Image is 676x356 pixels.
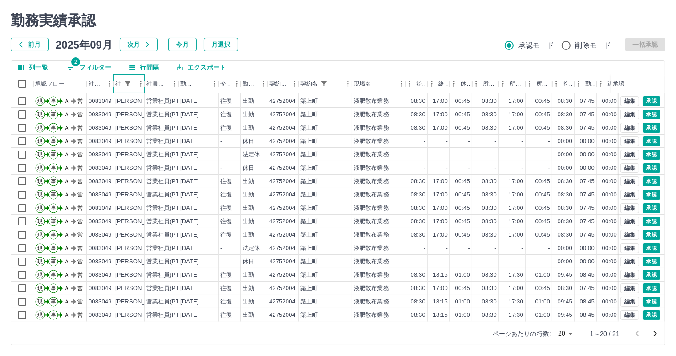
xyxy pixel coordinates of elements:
[87,74,113,93] div: 社員番号
[180,164,199,172] div: [DATE]
[64,192,69,198] text: Ａ
[37,178,43,184] text: 現
[643,150,660,160] button: 承認
[509,124,523,132] div: 17:00
[77,165,83,171] text: 営
[300,151,318,159] div: 築上町
[115,191,164,199] div: [PERSON_NAME]
[146,124,193,132] div: 営業社員(PT契約)
[499,74,526,93] div: 所定終業
[455,204,470,213] div: 00:45
[607,74,617,93] div: 遅刻等
[643,230,660,240] button: 承認
[89,74,103,93] div: 社員番号
[555,327,576,340] div: 20
[146,164,193,172] div: 営業社員(PT契約)
[411,191,425,199] div: 08:30
[115,151,164,159] div: [PERSON_NAME]
[354,204,389,213] div: 液肥散布業務
[220,97,232,106] div: 往復
[446,151,448,159] div: -
[89,151,112,159] div: 0083049
[433,124,448,132] div: 17:00
[580,204,595,213] div: 07:45
[354,110,389,119] div: 液肥散布業務
[146,74,168,93] div: 社員区分
[115,204,164,213] div: [PERSON_NAME]
[620,270,639,280] button: 編集
[558,124,572,132] div: 08:30
[146,204,193,213] div: 営業社員(PT契約)
[620,163,639,173] button: 編集
[602,137,617,146] div: 00:00
[115,110,164,119] div: [PERSON_NAME]
[597,74,619,93] div: 遅刻等
[180,110,199,119] div: [DATE]
[180,177,199,186] div: [DATE]
[180,74,195,93] div: 勤務日
[585,74,595,93] div: 勤務
[643,217,660,226] button: 承認
[300,110,318,119] div: 築上町
[220,191,232,199] div: 往復
[580,124,595,132] div: 07:45
[535,191,550,199] div: 00:45
[620,217,639,226] button: 編集
[103,77,116,90] button: メニュー
[220,124,232,132] div: 往復
[243,164,254,172] div: 休日
[509,204,523,213] div: 17:00
[433,97,448,106] div: 17:00
[643,96,660,106] button: 承認
[580,151,595,159] div: 00:00
[354,97,389,106] div: 液肥散布業務
[243,177,254,186] div: 出勤
[89,110,112,119] div: 0083049
[522,137,523,146] div: -
[620,176,639,186] button: 編集
[230,77,243,90] button: メニュー
[620,297,639,307] button: 編集
[37,205,43,211] text: 現
[300,191,318,199] div: 築上町
[602,151,617,159] div: 00:00
[558,110,572,119] div: 08:30
[269,74,288,93] div: 契約コード
[269,110,295,119] div: 42752004
[411,177,425,186] div: 08:30
[300,177,318,186] div: 築上町
[77,178,83,184] text: 営
[11,12,665,29] h2: 勤務実績承認
[288,77,301,90] button: メニュー
[424,137,425,146] div: -
[146,151,193,159] div: 営業社員(PT契約)
[180,151,199,159] div: [DATE]
[121,78,134,90] button: フィルター表示
[620,243,639,253] button: 編集
[89,204,112,213] div: 0083049
[180,204,199,213] div: [DATE]
[300,137,318,146] div: 築上町
[620,110,639,119] button: 編集
[77,151,83,158] text: 営
[89,124,112,132] div: 0083049
[37,98,43,104] text: 現
[558,151,572,159] div: 00:00
[64,151,69,158] text: Ａ
[643,297,660,307] button: 承認
[455,177,470,186] div: 00:45
[461,74,470,93] div: 休憩
[51,205,56,211] text: 事
[455,124,470,132] div: 00:45
[269,191,295,199] div: 42752004
[563,74,573,93] div: 拘束
[37,165,43,171] text: 現
[89,191,112,199] div: 0083049
[558,177,572,186] div: 08:30
[575,74,597,93] div: 勤務
[482,204,497,213] div: 08:30
[195,78,208,90] button: ソート
[558,191,572,199] div: 08:30
[318,78,330,90] button: フィルター表示
[51,98,56,104] text: 事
